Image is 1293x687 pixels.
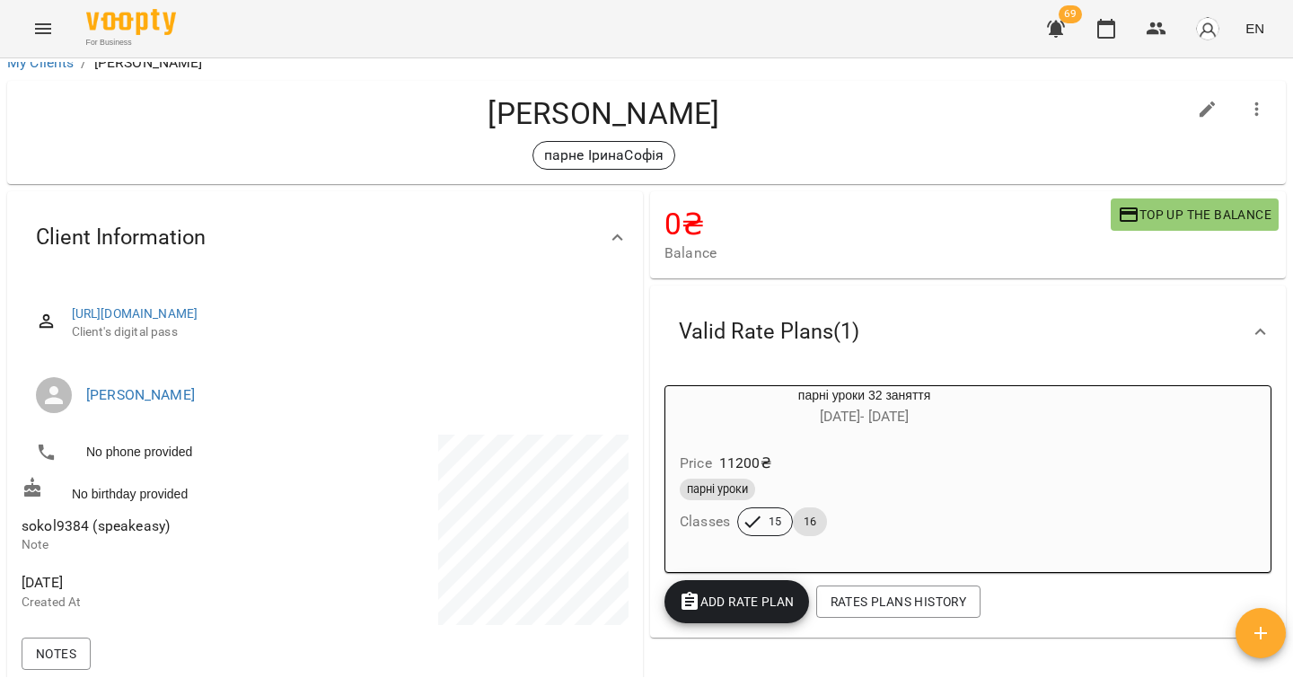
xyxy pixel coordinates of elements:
[664,242,1111,264] span: Balance
[680,481,755,498] span: парні уроки
[81,52,86,74] li: /
[22,435,321,471] li: No phone provided
[7,52,1286,74] nav: breadcrumb
[72,306,198,321] a: [URL][DOMAIN_NAME]
[36,224,206,251] span: Client Information
[680,509,730,534] h6: Classes
[650,286,1286,378] div: Valid Rate Plans(1)
[664,206,1111,242] h4: 0 ₴
[665,386,1063,429] div: парні уроки 32 заняття
[22,594,321,612] p: Created At
[22,638,91,670] button: Notes
[1195,16,1220,41] img: avatar_s.png
[1111,198,1279,231] button: Top up the balance
[793,514,827,530] span: 16
[36,643,76,665] span: Notes
[18,473,325,506] div: No birthday provided
[1245,19,1264,38] span: EN
[719,453,771,474] p: 11200 ₴
[1238,12,1271,45] button: EN
[86,386,195,403] a: [PERSON_NAME]
[7,54,74,71] a: My Clients
[1118,204,1271,225] span: Top up the balance
[22,7,65,50] button: Menu
[22,95,1186,132] h4: [PERSON_NAME]
[665,386,1063,558] button: парні уроки 32 заняття[DATE]- [DATE]Price11200₴парні урокиClasses1516
[758,514,792,530] span: 15
[22,572,321,594] span: [DATE]
[664,580,809,623] button: Add Rate plan
[680,451,712,476] h6: Price
[94,52,203,74] p: [PERSON_NAME]
[679,318,859,346] span: Valid Rate Plans ( 1 )
[1059,5,1082,23] span: 69
[532,141,675,170] div: парне ІринаСофія
[544,145,664,166] p: парне ІринаСофія
[831,591,966,612] span: Rates Plans History
[820,408,910,425] span: [DATE] - [DATE]
[22,536,321,554] p: Note
[679,591,795,612] span: Add Rate plan
[72,323,614,341] span: Client's digital pass
[816,586,981,618] button: Rates Plans History
[22,517,170,534] span: sokol9384 (speakeasy)
[86,9,176,35] img: Voopty Logo
[86,37,176,48] span: For Business
[7,191,643,284] div: Client Information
